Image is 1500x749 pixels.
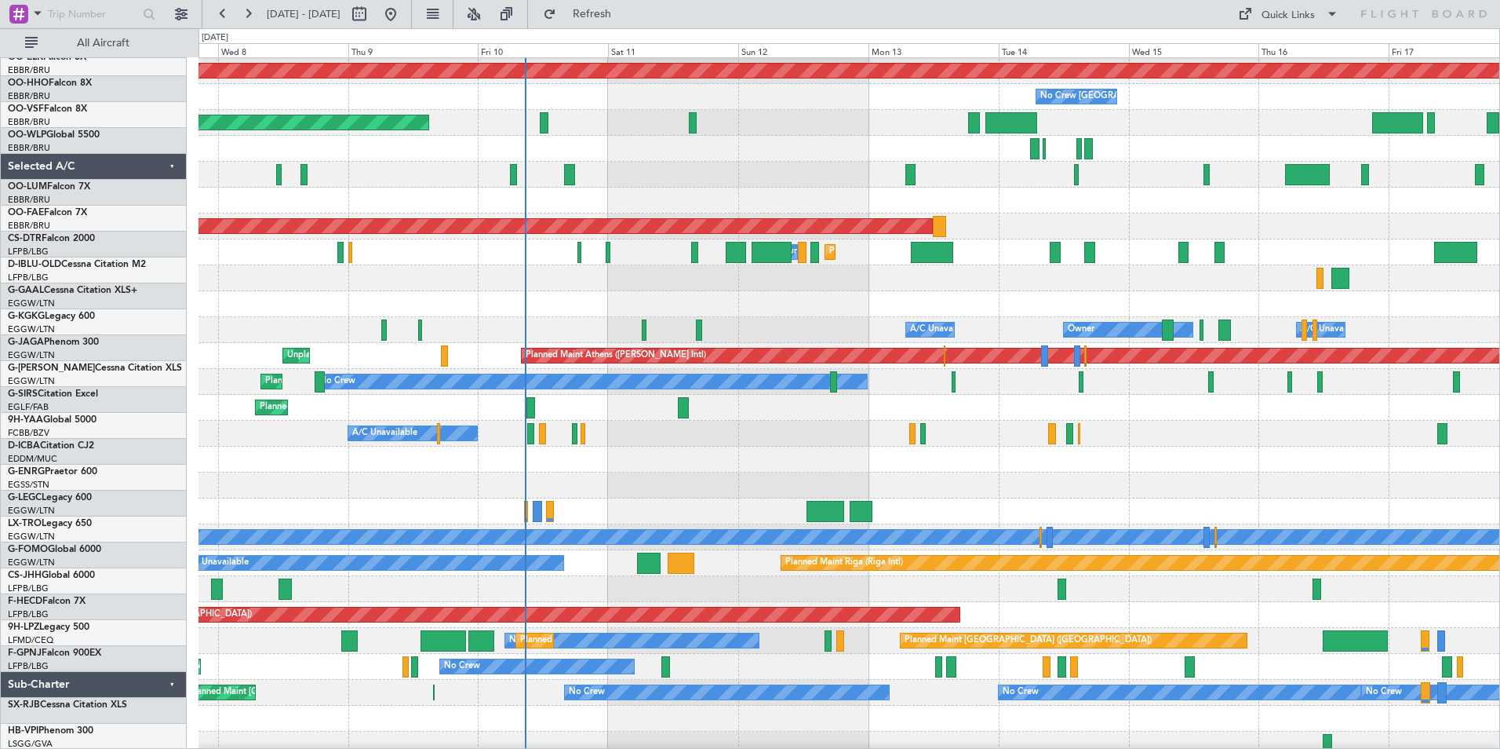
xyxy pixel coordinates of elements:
span: HB-VPI [8,726,38,736]
a: LFPB/LBG [8,246,49,258]
div: Fri 10 [478,43,608,57]
a: EBBR/BRU [8,64,50,76]
a: EGGW/LTN [8,505,55,517]
a: EGGW/LTN [8,349,55,361]
span: All Aircraft [41,38,166,49]
span: G-GAAL [8,286,44,295]
a: EGGW/LTN [8,298,55,309]
a: EGLF/FAB [8,401,49,413]
div: Wed 8 [218,43,348,57]
a: CS-DTRFalcon 2000 [8,234,95,243]
span: G-FOMO [8,545,48,554]
a: G-GAALCessna Citation XLS+ [8,286,137,295]
a: EGGW/LTN [8,323,55,335]
a: OO-LUMFalcon 7X [8,182,90,192]
div: Unplanned Maint [GEOGRAPHIC_DATA] (Ataturk) [287,344,485,367]
div: Sat 11 [608,43,738,57]
a: EGGW/LTN [8,531,55,543]
a: LFPB/LBG [8,272,49,283]
a: 9H-LPZLegacy 500 [8,623,89,632]
span: F-HECD [8,597,42,606]
span: G-KGKG [8,312,45,321]
div: Planned Maint [GEOGRAPHIC_DATA] ([GEOGRAPHIC_DATA]) [905,629,1152,652]
a: EBBR/BRU [8,116,50,128]
span: CS-JHH [8,571,42,580]
a: EGGW/LTN [8,557,55,568]
a: LFPB/LBG [8,583,49,594]
span: G-JAGA [8,338,44,347]
a: FCBB/BZV [8,427,49,439]
div: No Crew [319,370,355,393]
a: G-[PERSON_NAME]Cessna Citation XLS [8,364,182,373]
span: OO-HHO [8,79,49,88]
span: CS-DTR [8,234,42,243]
a: F-HECDFalcon 7X [8,597,86,606]
a: G-KGKGLegacy 600 [8,312,95,321]
a: SX-RJBCessna Citation XLS [8,700,127,710]
div: Owner [1068,318,1094,342]
div: Wed 15 [1129,43,1259,57]
button: Refresh [536,2,630,27]
a: G-FOMOGlobal 6000 [8,545,101,554]
a: 9H-YAAGlobal 5000 [8,415,96,425]
a: EGSS/STN [8,479,49,491]
span: OO-VSF [8,104,44,114]
a: HB-VPIPhenom 300 [8,726,93,736]
a: D-IBLU-OLDCessna Citation M2 [8,260,146,269]
div: Planned Maint Melsbroek Air Base [829,240,967,264]
span: 9H-YAA [8,415,43,425]
div: A/C Unavailable [1301,318,1366,342]
span: G-SIRS [8,389,38,399]
div: A/C Unavailable [352,422,417,445]
span: D-IBLU-OLD [8,260,61,269]
div: No Crew [1366,681,1402,704]
a: G-JAGAPhenom 300 [8,338,99,347]
a: OO-HHOFalcon 8X [8,79,92,88]
a: LFPB/LBG [8,608,49,620]
div: No Crew [GEOGRAPHIC_DATA] ([GEOGRAPHIC_DATA] National) [1040,85,1303,108]
span: G-ENRG [8,467,45,477]
a: OO-VSFFalcon 8X [8,104,87,114]
span: G-LEGC [8,493,42,502]
a: D-ICBACitation CJ2 [8,441,94,451]
span: OO-WLP [8,130,46,140]
div: No Crew [1003,681,1039,704]
div: Sun 12 [738,43,868,57]
a: EBBR/BRU [8,194,50,206]
span: G-[PERSON_NAME] [8,364,95,373]
a: EBBR/BRU [8,220,50,232]
input: Trip Number [48,2,138,26]
div: Quick Links [1262,8,1315,24]
div: A/C Unavailable [910,318,975,342]
span: F-GPNJ [8,649,42,658]
div: [DATE] [202,31,228,45]
a: EBBR/BRU [8,90,50,102]
a: G-ENRGPraetor 600 [8,467,97,477]
a: G-SIRSCitation Excel [8,389,98,399]
a: LFMD/CEQ [8,634,53,646]
button: Quick Links [1230,2,1346,27]
span: OO-LUM [8,182,47,192]
a: OO-WLPGlobal 5500 [8,130,100,140]
div: Planned Maint [GEOGRAPHIC_DATA] ([GEOGRAPHIC_DATA]) [520,629,767,652]
span: D-ICBA [8,441,40,451]
span: Refresh [559,9,625,20]
div: Planned Maint [GEOGRAPHIC_DATA] ([GEOGRAPHIC_DATA]) [260,396,507,419]
button: All Aircraft [17,31,170,56]
div: No Crew [569,681,605,704]
a: EDDM/MUC [8,453,57,465]
div: Planned Maint [GEOGRAPHIC_DATA] ([GEOGRAPHIC_DATA]) [265,370,512,393]
a: EBBR/BRU [8,142,50,154]
a: CS-JHHGlobal 6000 [8,571,95,580]
div: Planned Maint Athens ([PERSON_NAME] Intl) [526,344,706,367]
a: OO-FAEFalcon 7X [8,208,87,217]
a: LFPB/LBG [8,660,49,672]
span: [DATE] - [DATE] [267,7,340,21]
div: Mon 13 [868,43,999,57]
a: G-LEGCLegacy 600 [8,493,92,502]
div: Planned Maint Riga (Riga Intl) [785,551,903,575]
a: LX-TROLegacy 650 [8,519,92,528]
div: Thu 16 [1258,43,1389,57]
div: Thu 9 [348,43,479,57]
div: A/C Unavailable [184,551,249,575]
